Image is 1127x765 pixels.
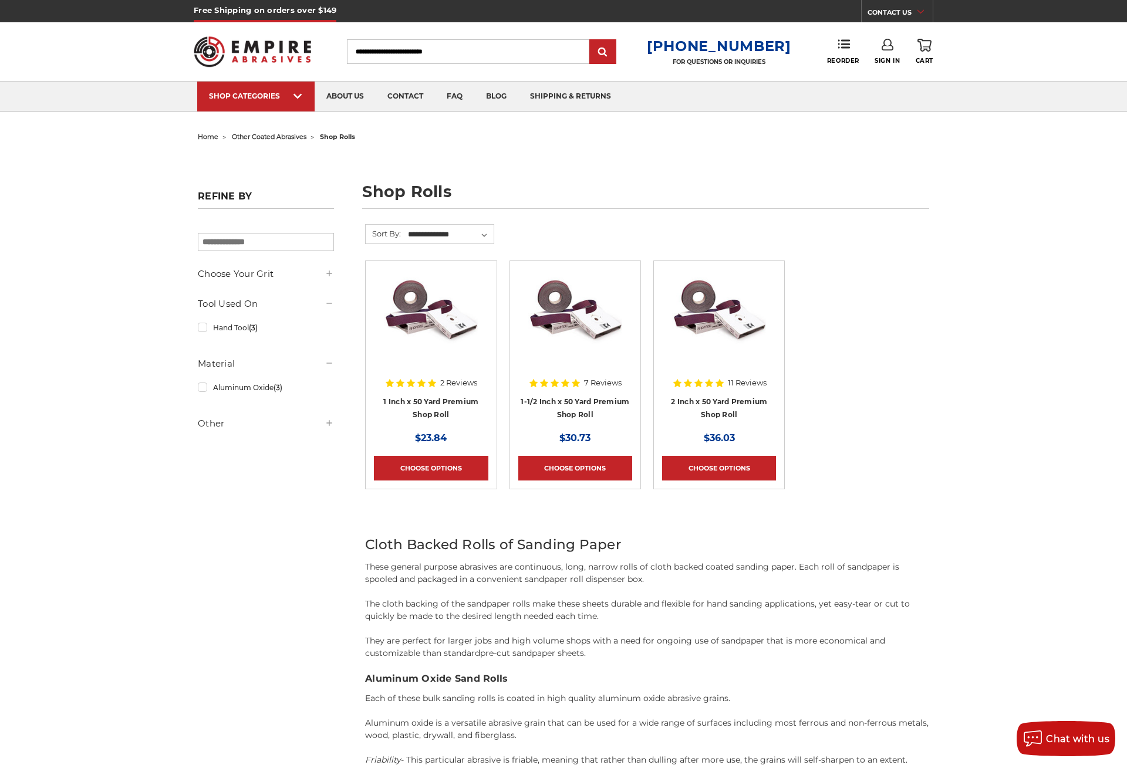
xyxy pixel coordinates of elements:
[365,561,929,585] p: These general purpose abrasives are continuous, long, narrow rolls of cloth backed coated sanding...
[365,635,929,659] p: They are perfect for larger jobs and high volume shops with a need for ongoing use of sandpaper t...
[365,672,929,686] h3: Aluminum Oxide Sand Rolls
[518,456,632,480] a: Choose Options
[362,184,929,209] h1: shop rolls
[916,39,933,65] a: Cart
[435,82,474,111] a: faq
[518,82,623,111] a: shipping & returns
[365,754,401,765] em: Friability
[728,379,767,387] span: 11 Reviews
[366,225,401,242] label: Sort By:
[198,417,334,431] h5: Other
[320,133,355,141] span: shop rolls
[274,383,282,392] span: (3)
[584,379,622,387] span: 7 Reviews
[232,133,306,141] a: other coated abrasives
[559,432,591,444] span: $30.73
[198,133,218,141] a: home
[704,432,735,444] span: $36.03
[198,357,334,371] h5: Material
[671,397,767,419] a: 2 Inch x 50 Yard Premium Shop Roll
[827,39,859,64] a: Reorder
[672,269,766,363] img: 2 Inch x 50 Yard Premium Shop Roll
[194,29,311,75] img: Empire Abrasives
[198,191,334,209] h5: Refine by
[474,82,518,111] a: blog
[365,692,929,705] p: Each of these bulk sanding rolls is coated in high quality aluminum oxide abrasive grains.
[198,267,334,281] h5: Choose Your Grit
[662,269,776,383] a: 2 Inch x 50 Yard Premium Shop Roll
[315,82,376,111] a: about us
[384,269,478,363] img: 1 Inch x 50 Yard Premium Shop Roll
[198,297,334,311] h5: Tool Used On
[374,269,488,383] a: 1 Inch x 50 Yard Premium Shop Roll
[406,226,494,243] select: Sort By:
[365,598,929,622] p: The cloth backing of the sandpaper rolls make these sheets durable and flexible for hand sanding ...
[868,6,933,22] a: CONTACT US
[916,57,933,65] span: Cart
[662,456,776,480] a: Choose Options
[376,82,435,111] a: contact
[383,397,478,419] a: 1 Inch x 50 Yard Premium Shop Roll
[374,456,488,480] a: Choose Options
[875,57,900,65] span: Sign In
[198,317,334,338] a: Hand Tool
[518,269,632,383] a: 1-1/2 Inch x 50 Yard Premium Shop Roll
[198,377,334,398] a: Aluminum Oxide
[365,717,929,742] p: Aluminum oxide is a versatile abrasive grain that can be used for a wide range of surfaces includ...
[480,648,584,658] a: pre-cut sandpaper sheets
[591,40,615,64] input: Submit
[647,38,791,55] a: [PHONE_NUMBER]
[440,379,477,387] span: 2 Reviews
[209,92,303,100] div: SHOP CATEGORIES
[365,534,929,555] h2: Cloth Backed Rolls of Sanding Paper
[647,58,791,66] p: FOR QUESTIONS OR INQUIRIES
[528,269,622,363] img: 1-1/2 Inch x 50 Yard Premium Shop Roll
[249,323,258,332] span: (3)
[1046,733,1109,744] span: Chat with us
[1017,721,1115,756] button: Chat with us
[521,397,629,419] a: 1-1/2 Inch x 50 Yard Premium Shop Roll
[827,57,859,65] span: Reorder
[415,432,447,444] span: $23.84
